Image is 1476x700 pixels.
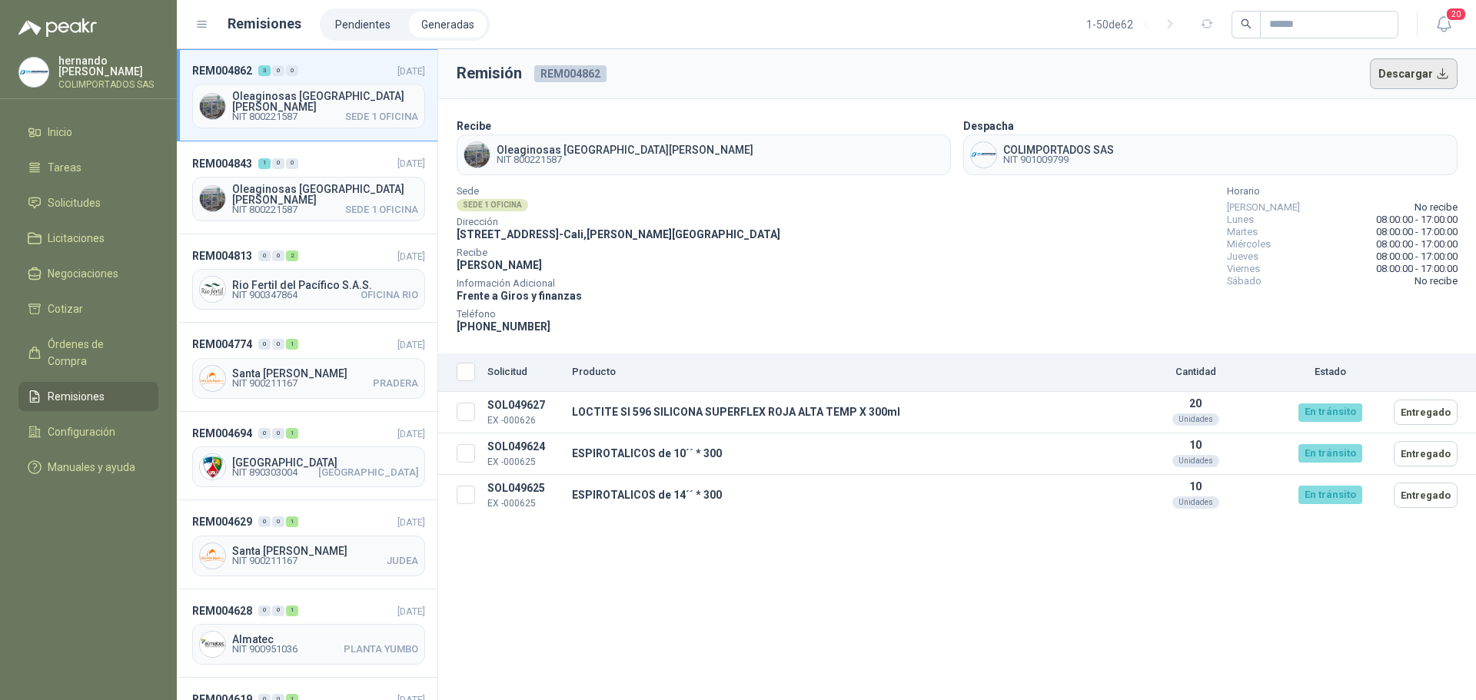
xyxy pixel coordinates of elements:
span: [DATE] [397,339,425,350]
span: NIT 900347864 [232,290,298,300]
span: Dirección [457,218,780,226]
a: REM004629001[DATE] Company LogoSanta [PERSON_NAME]NIT 900211167JUDEA [177,500,437,589]
div: 0 [258,516,271,527]
span: 08:00:00 - 17:00:00 [1376,238,1458,250]
span: Oleaginosas [GEOGRAPHIC_DATA][PERSON_NAME] [232,184,418,205]
div: 0 [272,250,284,261]
span: Almatec [232,634,418,645]
div: 1 [258,158,271,169]
span: Configuración [48,423,115,440]
span: NIT 800221587 [232,205,298,214]
div: 0 [258,605,271,616]
span: NIT 900211167 [232,556,298,566]
span: Viernes [1227,263,1260,275]
span: Santa [PERSON_NAME] [232,368,418,379]
a: Cotizar [18,294,158,323]
span: Inicio [48,124,72,141]
button: Entregado [1394,400,1458,425]
td: En tránsito [1272,392,1388,433]
th: Solicitud [481,353,566,392]
div: 0 [258,428,271,439]
div: 0 [286,65,298,76]
span: No recibe [1414,275,1458,287]
span: Rio Fertil del Pacífico S.A.S. [232,280,418,290]
a: Órdenes de Compra [18,330,158,376]
span: Solicitudes [48,194,101,211]
span: Tareas [48,159,81,176]
span: [DATE] [397,65,425,77]
span: Órdenes de Compra [48,336,144,370]
span: Sábado [1227,275,1262,287]
span: [PERSON_NAME] [1227,201,1300,214]
img: Company Logo [200,277,225,302]
span: Sede [457,187,780,195]
span: Horario [1227,187,1458,195]
a: REM004628001[DATE] Company LogoAlmatecNIT 900951036PLANTA YUMBO [177,589,437,678]
div: En tránsito [1298,444,1362,463]
div: 1 - 50 de 62 [1086,12,1182,37]
span: REM004813 [192,247,252,264]
div: 1 [286,428,298,439]
span: 08:00:00 - 17:00:00 [1376,226,1458,238]
div: 0 [258,250,271,261]
span: COLIMPORTADOS SAS [1003,144,1114,155]
a: REM004774001[DATE] Company LogoSanta [PERSON_NAME]NIT 900211167PRADERA [177,323,437,411]
div: Unidades [1172,455,1219,467]
p: hernando [PERSON_NAME] [58,55,158,77]
span: Jueves [1227,250,1258,263]
span: [DATE] [397,158,425,169]
span: PRADERA [373,379,418,388]
li: Generadas [409,12,487,38]
a: Configuración [18,417,158,446]
span: NIT 901009799 [1003,155,1114,164]
img: Company Logo [464,142,490,168]
span: Frente a Giros y finanzas [457,290,582,302]
a: Pendientes [323,12,403,38]
span: [PHONE_NUMBER] [457,320,550,333]
a: Licitaciones [18,224,158,253]
p: COLIMPORTADOS SAS [58,80,158,89]
span: JUDEA [387,556,418,566]
span: [DATE] [397,516,425,528]
button: Entregado [1394,483,1458,508]
span: REM004629 [192,513,252,530]
img: Company Logo [200,186,225,211]
a: REM004694001[DATE] Company Logo[GEOGRAPHIC_DATA]NIT 890303004[GEOGRAPHIC_DATA] [177,412,437,500]
p: EX -000625 [487,455,560,469]
span: SEDE 1 OFICINA [345,112,418,121]
div: 0 [272,516,284,527]
img: Company Logo [19,58,48,87]
span: REM004774 [192,336,252,353]
span: Oleaginosas [GEOGRAPHIC_DATA][PERSON_NAME] [497,144,753,155]
b: Recibe [457,120,491,132]
span: REM004694 [192,425,252,442]
span: NIT 900211167 [232,379,298,388]
th: Estado [1272,353,1388,392]
span: Remisiones [48,388,105,405]
td: SOL049627 [481,392,566,433]
img: Company Logo [200,543,225,569]
span: [GEOGRAPHIC_DATA] [232,457,418,468]
img: Company Logo [200,94,225,119]
span: No recibe [1414,201,1458,214]
span: Lunes [1227,214,1254,226]
span: [GEOGRAPHIC_DATA] [318,468,418,477]
div: Unidades [1172,496,1219,509]
td: SOL049625 [481,474,566,515]
div: 0 [272,339,284,350]
span: search [1241,18,1252,29]
td: SOL049624 [481,433,566,474]
p: 10 [1125,439,1266,451]
div: SEDE 1 OFICINA [457,199,528,211]
span: Cotizar [48,300,83,317]
span: 08:00:00 - 17:00:00 [1376,263,1458,275]
span: Manuales y ayuda [48,459,135,476]
div: 0 [272,158,284,169]
span: PLANTA YUMBO [344,645,418,654]
span: Oleaginosas [GEOGRAPHIC_DATA][PERSON_NAME] [232,91,418,112]
div: 3 [258,65,271,76]
a: REM004843100[DATE] Company LogoOleaginosas [GEOGRAPHIC_DATA][PERSON_NAME]NIT 800221587SEDE 1 OFICINA [177,141,437,234]
div: 0 [272,605,284,616]
p: 10 [1125,480,1266,493]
